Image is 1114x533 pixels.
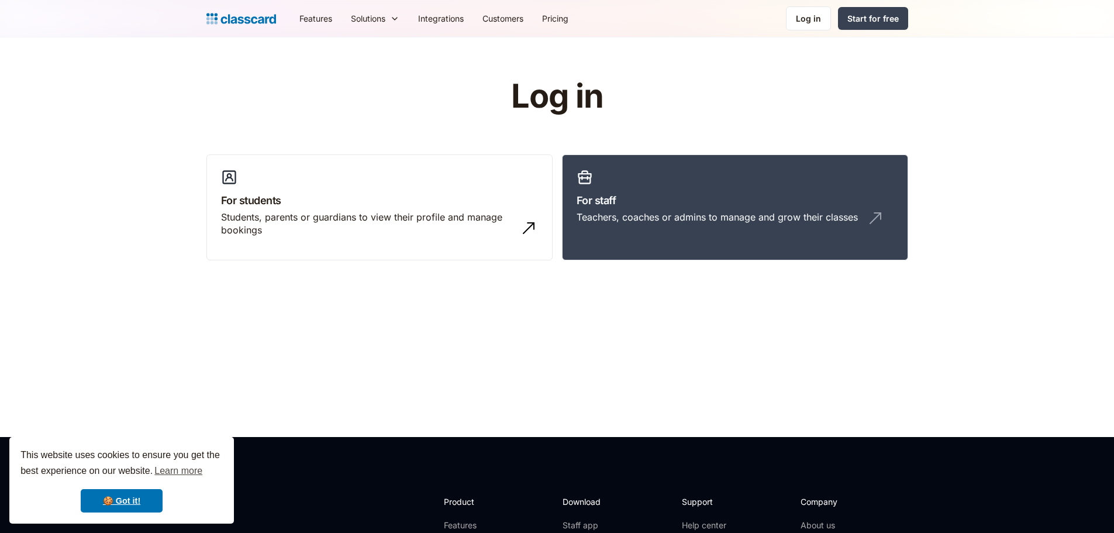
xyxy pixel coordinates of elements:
a: For studentsStudents, parents or guardians to view their profile and manage bookings [206,154,553,261]
a: For staffTeachers, coaches or admins to manage and grow their classes [562,154,908,261]
div: Teachers, coaches or admins to manage and grow their classes [577,211,858,223]
a: About us [801,520,878,531]
div: cookieconsent [9,437,234,524]
div: Start for free [847,12,899,25]
a: Help center [682,520,729,531]
h2: Company [801,496,878,508]
div: Students, parents or guardians to view their profile and manage bookings [221,211,515,237]
a: Staff app [563,520,611,531]
a: Integrations [409,5,473,32]
a: Start for free [838,7,908,30]
span: This website uses cookies to ensure you get the best experience on our website. [20,448,223,480]
a: learn more about cookies [153,462,204,480]
a: dismiss cookie message [81,489,163,513]
a: Customers [473,5,533,32]
a: Log in [786,6,831,30]
h1: Log in [371,78,743,115]
a: Pricing [533,5,578,32]
a: Features [444,520,506,531]
a: Logo [206,11,276,27]
div: Solutions [351,12,385,25]
h2: Support [682,496,729,508]
h2: Product [444,496,506,508]
div: Log in [796,12,821,25]
a: Features [290,5,342,32]
h3: For staff [577,192,894,208]
div: Solutions [342,5,409,32]
h2: Download [563,496,611,508]
h3: For students [221,192,538,208]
